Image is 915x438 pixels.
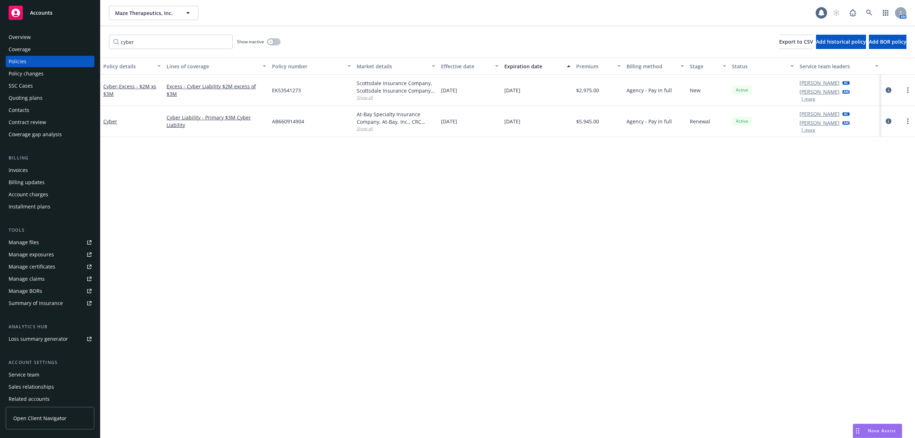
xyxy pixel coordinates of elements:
div: Expiration date [504,63,563,70]
a: Quoting plans [6,92,94,104]
span: [DATE] [504,118,520,125]
button: Service team leaders [797,58,881,75]
a: Cyber Liability - Primary $3M Cyber Liability [167,114,266,129]
div: Invoices [9,164,28,176]
a: Account charges [6,189,94,200]
span: Show all [357,94,435,100]
div: Policy details [103,63,153,70]
div: At-Bay Specialty Insurance Company, At-Bay, Inc., CRC Group [357,110,435,126]
div: Analytics hub [6,323,94,330]
div: Market details [357,63,427,70]
a: SSC Cases [6,80,94,92]
span: Nova Assist [868,428,896,434]
span: Active [735,118,749,124]
span: [DATE] [504,87,520,94]
div: Loss summary generator [9,333,68,345]
a: Search [862,6,876,20]
a: Manage claims [6,273,94,285]
div: Stage [690,63,718,70]
a: [PERSON_NAME] [800,110,840,118]
a: Contacts [6,104,94,116]
div: Billing updates [9,177,45,188]
a: Excess - Cyber Liability $2M excess of $3M [167,83,266,98]
div: Service team leaders [800,63,870,70]
a: Manage exposures [6,249,94,260]
div: Installment plans [9,201,50,212]
button: 1 more [801,97,815,101]
button: Status [729,58,797,75]
button: Add historical policy [816,35,866,49]
a: Sales relationships [6,381,94,393]
div: Status [732,63,786,70]
span: AB660914904 [272,118,304,125]
span: - Excess - $2M xs $3M [103,83,156,97]
span: [DATE] [441,118,457,125]
a: circleInformation [884,86,893,94]
span: Agency - Pay in full [627,118,672,125]
div: Service team [9,369,39,380]
a: Invoices [6,164,94,176]
span: Show inactive [237,39,264,45]
a: Overview [6,31,94,43]
div: Billing method [627,63,676,70]
div: Manage exposures [9,249,54,260]
span: Open Client Navigator [13,414,66,422]
div: Billing [6,154,94,162]
div: Manage files [9,237,39,248]
a: Billing updates [6,177,94,188]
a: Installment plans [6,201,94,212]
a: Contract review [6,117,94,128]
div: Effective date [441,63,491,70]
span: New [690,87,701,94]
div: Manage certificates [9,261,55,272]
button: Effective date [438,58,501,75]
a: Start snowing [829,6,844,20]
div: Tools [6,227,94,234]
div: Coverage [9,44,31,55]
span: Add historical policy [816,38,866,45]
button: Export to CSV [779,35,813,49]
a: Loss summary generator [6,333,94,345]
a: Manage BORs [6,285,94,297]
span: Agency - Pay in full [627,87,672,94]
span: EKS3541273 [272,87,301,94]
a: Coverage [6,44,94,55]
a: Policy changes [6,68,94,79]
div: Account charges [9,189,48,200]
a: circleInformation [884,117,893,126]
a: Report a Bug [846,6,860,20]
a: Policies [6,56,94,67]
span: Renewal [690,118,710,125]
div: Scottsdale Insurance Company, Scottsdale Insurance Company (Nationwide), CRC Group [357,79,435,94]
a: Cyber [103,83,156,97]
div: Premium [576,63,613,70]
button: Lines of coverage [164,58,269,75]
span: $5,945.00 [576,118,599,125]
div: Contract review [9,117,46,128]
a: [PERSON_NAME] [800,88,840,95]
div: Quoting plans [9,92,43,104]
span: Maze Therapeutics, Inc. [115,9,177,17]
a: [PERSON_NAME] [800,79,840,87]
div: Policy number [272,63,343,70]
div: Coverage gap analysis [9,129,62,140]
div: Account settings [6,359,94,366]
button: Policy details [100,58,164,75]
a: Summary of insurance [6,297,94,309]
div: Related accounts [9,393,50,405]
button: Add BOR policy [869,35,906,49]
span: Accounts [30,10,53,16]
button: Premium [573,58,624,75]
div: Lines of coverage [167,63,258,70]
div: SSC Cases [9,80,33,92]
a: Cyber [103,118,117,125]
div: Contacts [9,104,29,116]
a: Manage files [6,237,94,248]
a: Coverage gap analysis [6,129,94,140]
span: [DATE] [441,87,457,94]
div: Manage claims [9,273,45,285]
a: Manage certificates [6,261,94,272]
a: Accounts [6,3,94,23]
div: Overview [9,31,31,43]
